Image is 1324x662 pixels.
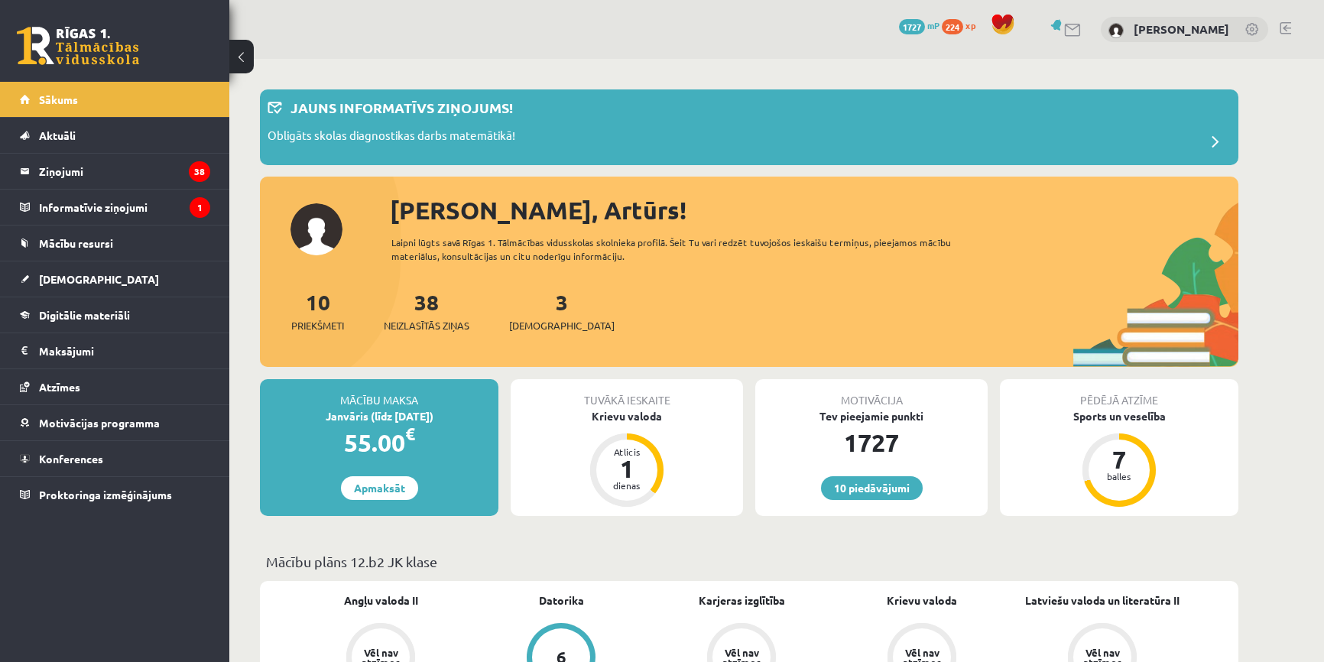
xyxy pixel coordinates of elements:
a: Ziņojumi38 [20,154,210,189]
p: Mācību plāns 12.b2 JK klase [266,551,1232,572]
a: Sākums [20,82,210,117]
a: Atzīmes [20,369,210,404]
a: Krievu valoda [887,592,957,608]
span: Konferences [39,452,103,466]
span: xp [965,19,975,31]
div: 7 [1096,447,1142,472]
div: Laipni lūgts savā Rīgas 1. Tālmācības vidusskolas skolnieka profilā. Šeit Tu vari redzēt tuvojošo... [391,235,978,263]
a: Karjeras izglītība [699,592,785,608]
span: [DEMOGRAPHIC_DATA] [509,318,615,333]
i: 1 [190,197,210,218]
a: 224 xp [942,19,983,31]
a: [DEMOGRAPHIC_DATA] [20,261,210,297]
span: Digitālie materiāli [39,308,130,322]
span: Mācību resursi [39,236,113,250]
span: Neizlasītās ziņas [384,318,469,333]
span: 1727 [899,19,925,34]
span: Aktuāli [39,128,76,142]
a: Sports un veselība 7 balles [1000,408,1238,509]
span: Priekšmeti [291,318,344,333]
span: Motivācijas programma [39,416,160,430]
a: 10 piedāvājumi [821,476,923,500]
a: Digitālie materiāli [20,297,210,333]
legend: Maksājumi [39,333,210,368]
div: Atlicis [604,447,650,456]
img: Artūrs Kimerāls [1108,23,1124,38]
i: 38 [189,161,210,182]
div: balles [1096,472,1142,481]
div: Pēdējā atzīme [1000,379,1238,408]
a: Motivācijas programma [20,405,210,440]
a: 1727 mP [899,19,939,31]
div: Motivācija [755,379,988,408]
a: 10Priekšmeti [291,288,344,333]
span: mP [927,19,939,31]
div: 1 [604,456,650,481]
a: Proktoringa izmēģinājums [20,477,210,512]
div: Tuvākā ieskaite [511,379,743,408]
span: Atzīmes [39,380,80,394]
a: Konferences [20,441,210,476]
div: Tev pieejamie punkti [755,408,988,424]
div: Sports un veselība [1000,408,1238,424]
a: Latviešu valoda un literatūra II [1025,592,1180,608]
a: Angļu valoda II [344,592,418,608]
div: [PERSON_NAME], Artūrs! [390,192,1238,229]
a: Rīgas 1. Tālmācības vidusskola [17,27,139,65]
legend: Informatīvie ziņojumi [39,190,210,225]
a: Apmaksāt [341,476,418,500]
span: [DEMOGRAPHIC_DATA] [39,272,159,286]
a: Aktuāli [20,118,210,153]
a: Jauns informatīvs ziņojums! Obligāts skolas diagnostikas darbs matemātikā! [268,97,1231,157]
a: Krievu valoda Atlicis 1 dienas [511,408,743,509]
a: 38Neizlasītās ziņas [384,288,469,333]
div: dienas [604,481,650,490]
a: Maksājumi [20,333,210,368]
a: [PERSON_NAME] [1134,21,1229,37]
span: € [405,423,415,445]
legend: Ziņojumi [39,154,210,189]
a: 3[DEMOGRAPHIC_DATA] [509,288,615,333]
div: Krievu valoda [511,408,743,424]
p: Obligāts skolas diagnostikas darbs matemātikā! [268,127,515,148]
div: Janvāris (līdz [DATE]) [260,408,498,424]
span: 224 [942,19,963,34]
a: Datorika [539,592,584,608]
span: Sākums [39,92,78,106]
span: Proktoringa izmēģinājums [39,488,172,501]
div: Mācību maksa [260,379,498,408]
p: Jauns informatīvs ziņojums! [290,97,513,118]
div: 1727 [755,424,988,461]
a: Informatīvie ziņojumi1 [20,190,210,225]
div: 55.00 [260,424,498,461]
a: Mācību resursi [20,226,210,261]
